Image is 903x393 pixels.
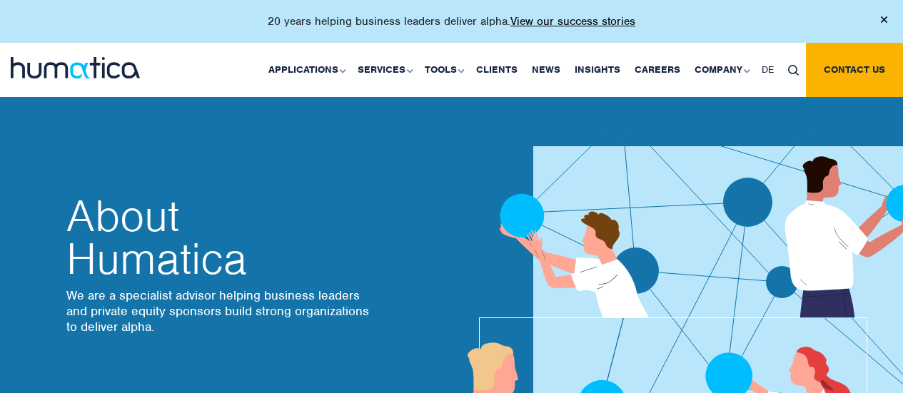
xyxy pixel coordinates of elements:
p: We are a specialist advisor helping business leaders and private equity sponsors build strong org... [66,287,373,335]
h2: Humatica [66,195,373,280]
img: search_icon [788,65,799,76]
span: DE [762,63,774,76]
a: Applications [261,43,350,97]
a: Clients [469,43,525,97]
a: Insights [567,43,627,97]
a: View our success stories [510,14,635,29]
a: Company [687,43,755,97]
img: logo [11,57,140,78]
a: Careers [627,43,687,97]
p: 20 years helping business leaders deliver alpha. [268,14,635,29]
a: Tools [418,43,469,97]
a: News [525,43,567,97]
span: About [66,195,373,238]
a: DE [755,43,781,97]
a: Services [350,43,418,97]
a: Contact us [806,43,903,97]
